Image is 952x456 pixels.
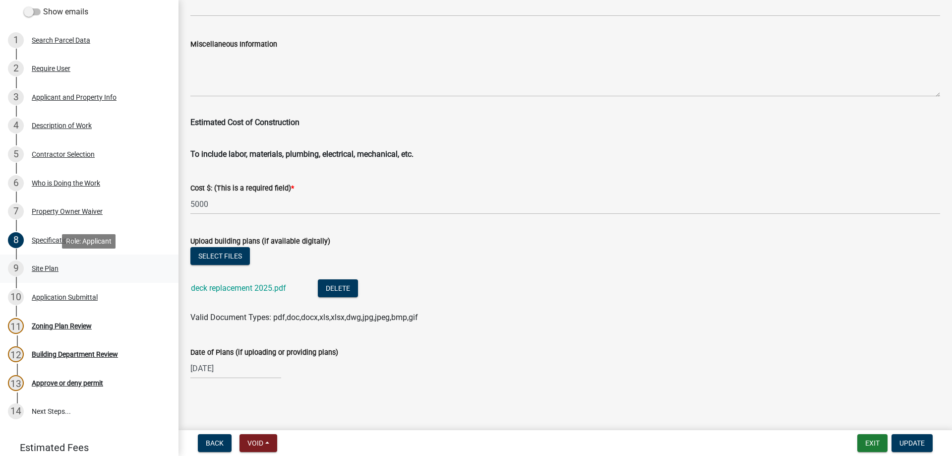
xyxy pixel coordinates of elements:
div: 14 [8,403,24,419]
div: Require User [32,65,70,72]
div: Applicant and Property Info [32,94,117,101]
div: 3 [8,89,24,105]
div: Approve or deny permit [32,380,103,387]
button: Exit [857,434,888,452]
div: Application Submittal [32,294,98,301]
wm-modal-confirm: Delete Document [318,284,358,294]
div: 6 [8,175,24,191]
button: Delete [318,279,358,297]
div: 9 [8,261,24,276]
div: 8 [8,232,24,248]
div: 7 [8,203,24,219]
span: Void [247,439,263,447]
label: Show emails [24,6,88,18]
div: 12 [8,346,24,362]
span: Valid Document Types: pdf,doc,docx,xls,xlsx,dwg,jpg,jpeg,bmp,gif [190,313,418,322]
button: Select files [190,247,250,265]
div: 2 [8,61,24,76]
label: Cost $: (This is a required field) [190,185,294,192]
b: To include labor, materials, plumbing, electrical, mechanical, etc. [190,149,414,159]
span: Estimated Cost of Construction [190,118,299,127]
label: Miscellaneous Information [190,41,277,48]
span: Update [899,439,925,447]
button: Void [239,434,277,452]
div: Search Parcel Data [32,37,90,44]
label: Upload building plans (if available digitally) [190,238,330,245]
div: 13 [8,375,24,391]
button: Back [198,434,232,452]
input: mm/dd/yyyy [190,358,281,379]
label: Date of Plans (if uploading or providing plans) [190,349,338,356]
div: Specifications [32,237,75,244]
div: Site Plan [32,265,59,272]
div: Contractor Selection [32,151,95,158]
button: Update [892,434,933,452]
div: 1 [8,32,24,48]
div: 11 [8,318,24,334]
div: Building Department Review [32,351,118,358]
a: deck replacement 2025.pdf [191,283,286,293]
div: 4 [8,118,24,133]
div: Who is Doing the Work [32,180,100,187]
span: Back [206,439,224,447]
div: Role: Applicant [62,234,116,249]
div: Description of Work [32,122,92,129]
div: 10 [8,289,24,305]
div: Property Owner Waiver [32,208,103,215]
div: Zoning Plan Review [32,323,92,329]
div: 5 [8,146,24,162]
